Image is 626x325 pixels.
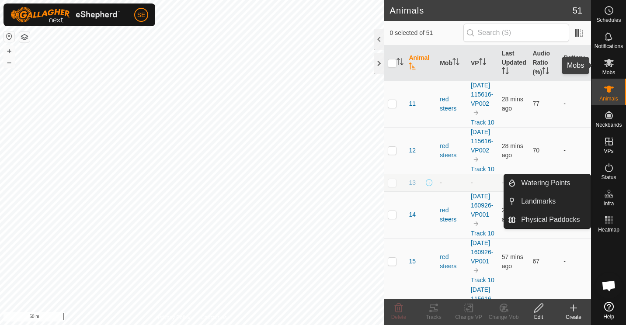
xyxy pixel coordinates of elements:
[532,147,539,154] span: 70
[479,59,486,66] p-sorticon: Activate to sort
[390,5,572,16] h2: Animals
[471,179,473,186] app-display-virtual-paddock-transition: -
[391,314,407,320] span: Delete
[158,314,191,322] a: Privacy Policy
[463,24,569,42] input: Search (S)
[502,142,523,159] span: 10 Sept 2025, 11:35 am
[440,252,464,271] div: red steers
[467,45,498,81] th: VP
[560,238,591,285] td: -
[521,214,580,225] span: Physical Paddocks
[603,314,614,319] span: Help
[502,253,523,270] span: 10 Sept 2025, 11:05 am
[451,313,486,321] div: Change VP
[440,178,464,187] div: -
[471,239,493,265] a: [DATE] 160926-VP001
[604,149,613,154] span: VPs
[596,273,622,299] div: Open chat
[471,277,494,284] a: Track 10
[602,70,615,75] span: Mobs
[521,178,570,188] span: Watering Points
[573,4,582,17] span: 51
[532,100,539,107] span: 77
[473,156,480,163] img: to
[595,44,623,49] span: Notifications
[405,45,436,81] th: Animal
[471,193,493,218] a: [DATE] 160926-VP001
[409,146,416,155] span: 12
[502,207,523,223] span: 10 Sept 2025, 11:35 am
[521,313,556,321] div: Edit
[409,64,416,71] p-sorticon: Activate to sort
[598,227,619,232] span: Heatmap
[396,59,403,66] p-sorticon: Activate to sort
[409,178,416,187] span: 13
[201,314,226,322] a: Contact Us
[596,17,621,23] span: Schedules
[560,80,591,127] td: -
[595,122,622,128] span: Neckbands
[516,174,591,192] a: Watering Points
[4,57,14,68] button: –
[504,174,591,192] li: Watering Points
[409,210,416,219] span: 14
[4,46,14,56] button: +
[409,99,416,108] span: 11
[4,31,14,42] button: Reset Map
[409,257,416,266] span: 15
[502,69,509,76] p-sorticon: Activate to sort
[137,10,146,20] span: SE
[473,267,480,274] img: to
[516,211,591,228] a: Physical Paddocks
[504,193,591,210] li: Landmarks
[486,313,521,321] div: Change Mob
[10,7,120,23] img: Gallagher Logo
[440,206,464,224] div: red steers
[471,286,493,311] a: [DATE] 115616-VP002
[560,45,591,81] th: Battery
[452,59,459,66] p-sorticon: Activate to sort
[556,313,591,321] div: Create
[471,230,494,237] a: Track 10
[471,82,493,107] a: [DATE] 115616-VP002
[516,193,591,210] a: Landmarks
[471,166,494,173] a: Track 10
[471,119,494,126] a: Track 10
[440,142,464,160] div: red steers
[498,45,529,81] th: Last Updated
[599,96,618,101] span: Animals
[603,201,614,206] span: Infra
[440,95,464,113] div: red steers
[436,45,467,81] th: Mob
[521,196,556,207] span: Landmarks
[502,96,523,112] span: 10 Sept 2025, 11:35 am
[504,211,591,228] li: Physical Paddocks
[560,127,591,174] td: -
[19,32,30,42] button: Map Layers
[542,69,549,76] p-sorticon: Activate to sort
[601,175,616,180] span: Status
[591,298,626,323] a: Help
[473,109,480,116] img: to
[532,258,539,265] span: 67
[473,220,480,227] img: to
[576,64,583,71] p-sorticon: Activate to sort
[416,313,451,321] div: Tracks
[529,45,560,81] th: Audio Ratio (%)
[390,28,463,38] span: 0 selected of 51
[502,179,504,186] span: -
[471,128,493,154] a: [DATE] 115616-VP002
